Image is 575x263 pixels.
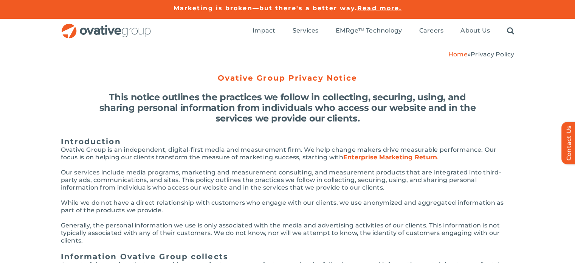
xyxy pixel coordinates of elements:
a: Enterprise Marketing Return. [343,154,439,161]
a: Search [507,27,514,35]
a: About Us [460,27,490,35]
span: » [448,51,515,58]
h5: Introduction [61,137,515,146]
span: Privacy Policy [471,51,514,58]
a: Read more. [357,5,401,12]
p: Our services include media programs, marketing and measurement consulting, and measurement produc... [61,169,515,191]
strong: Enterprise Marketing Return [343,154,437,161]
strong: This notice outlines the practices we follow in collecting, securing, using, and sharing personal... [99,92,476,124]
span: Careers [419,27,444,34]
a: Impact [253,27,275,35]
h5: Ovative Group Privacy Notice [61,73,515,82]
p: Generally, the personal information we use is only associated with the media and advertising acti... [61,222,515,244]
a: Home [448,51,468,58]
span: Impact [253,27,275,34]
a: OG_Full_horizontal_RGB [61,23,152,30]
a: EMRge™ Technology [336,27,402,35]
nav: Menu [253,19,514,43]
p: While we do not have a direct relationship with customers who engage with our clients, we use ano... [61,199,515,214]
a: Marketing is broken—but there's a better way. [174,5,358,12]
h5: Information Ovative Group collects [61,252,515,261]
p: Ovative Group is an independent, digital-first media and measurement firm. We help change makers ... [61,146,515,161]
span: About Us [460,27,490,34]
a: Services [293,27,319,35]
a: Careers [419,27,444,35]
span: EMRge™ Technology [336,27,402,34]
span: Services [293,27,319,34]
